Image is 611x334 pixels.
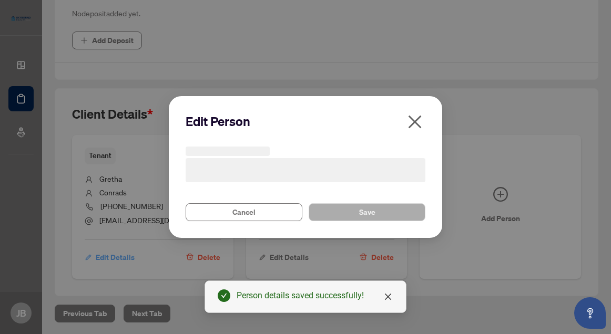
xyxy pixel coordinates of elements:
[186,113,425,130] h2: Edit Person
[232,204,256,221] span: Cancel
[309,203,425,221] button: Save
[218,289,230,302] span: check-circle
[574,297,606,329] button: Open asap
[384,293,392,301] span: close
[237,289,393,302] div: Person details saved successfully!
[382,291,394,302] a: Close
[406,113,423,130] span: close
[186,203,302,221] button: Cancel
